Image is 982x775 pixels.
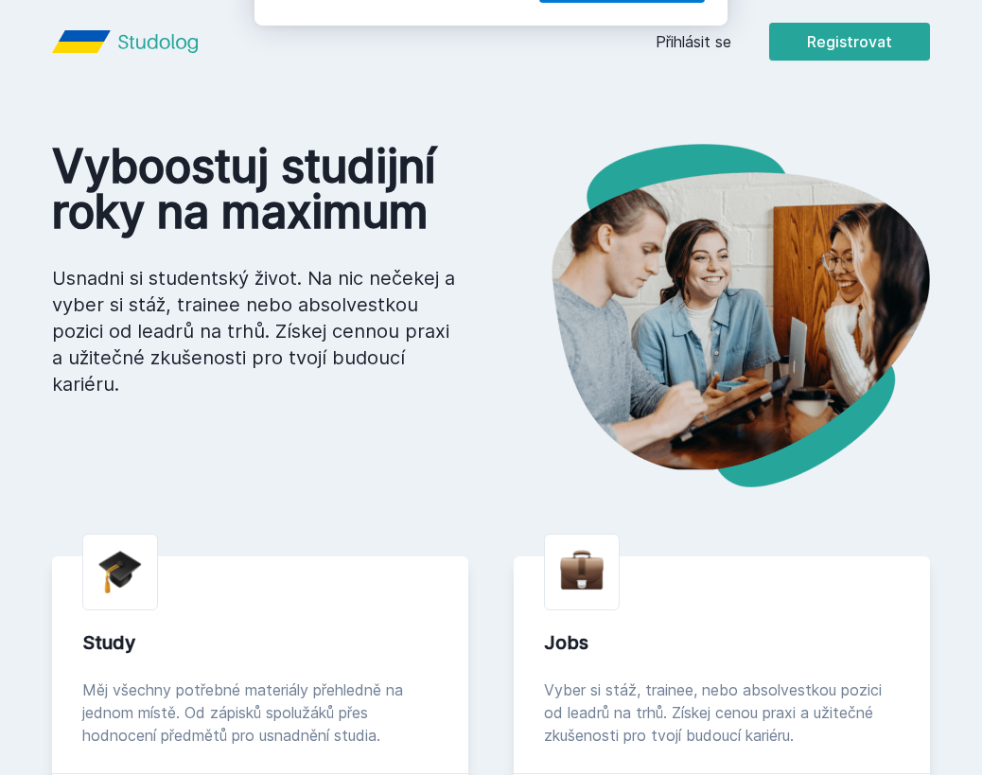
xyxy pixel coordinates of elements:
[52,265,461,397] p: Usnadni si studentský život. Na nic nečekej a vyber si stáž, trainee nebo absolvestkou pozici od ...
[277,23,353,98] img: notification icon
[353,23,705,66] div: [PERSON_NAME] dostávat tipy ohledně studia, nových testů, hodnocení učitelů a předmětů?
[98,550,142,594] img: graduation-cap.png
[560,546,604,594] img: briefcase.png
[544,629,900,656] div: Jobs
[491,144,930,487] img: hero.png
[82,678,438,747] div: Měj všechny potřebné materiály přehledně na jednom místě. Od zápisků spolužáků přes hodnocení pře...
[52,144,461,235] h1: Vyboostuj studijní roky na maximum
[539,98,705,146] button: Jasně, jsem pro
[461,98,529,146] button: Ne
[544,678,900,747] div: Vyber si stáž, trainee, nebo absolvestkou pozici od leadrů na trhů. Získej cenou praxi a užitečné...
[82,629,438,656] div: Study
